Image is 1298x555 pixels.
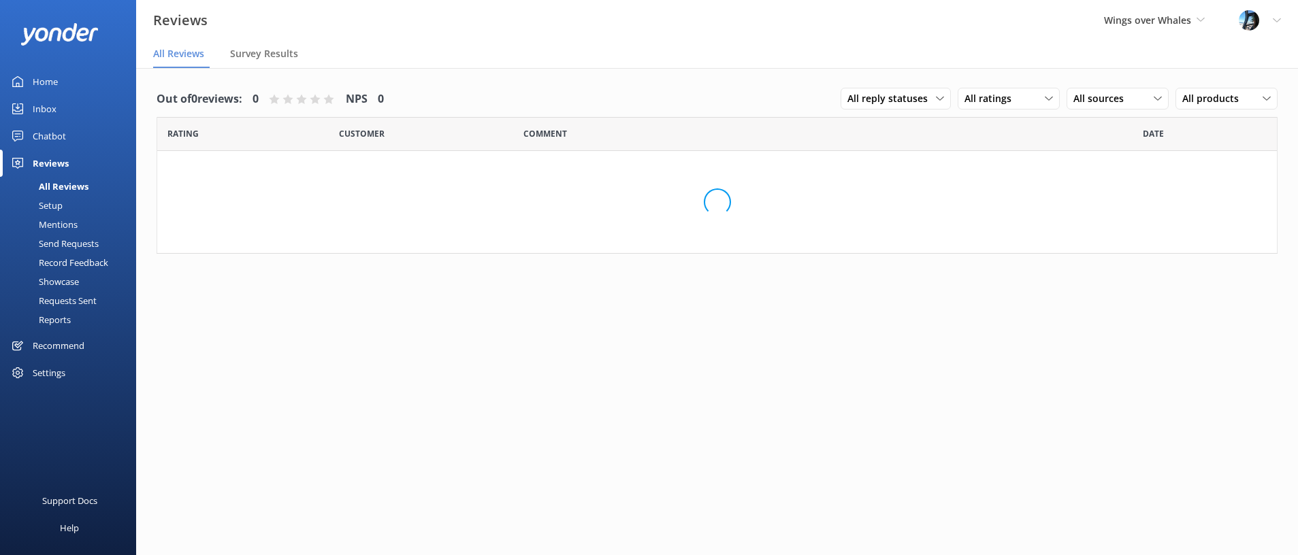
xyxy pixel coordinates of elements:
[847,91,936,106] span: All reply statuses
[8,196,63,215] div: Setup
[1239,10,1259,31] img: 145-1635463833.jpg
[8,291,97,310] div: Requests Sent
[8,234,99,253] div: Send Requests
[8,253,136,272] a: Record Feedback
[153,10,208,31] h3: Reviews
[33,332,84,359] div: Recommend
[964,91,1020,106] span: All ratings
[33,95,56,122] div: Inbox
[8,215,78,234] div: Mentions
[8,310,136,329] a: Reports
[8,291,136,310] a: Requests Sent
[253,90,259,108] h4: 0
[153,47,204,61] span: All Reviews
[60,514,79,541] div: Help
[339,127,385,140] span: Date
[8,215,136,234] a: Mentions
[1104,14,1191,27] span: Wings over Whales
[523,127,567,140] span: Question
[8,272,79,291] div: Showcase
[33,359,65,386] div: Settings
[8,177,136,196] a: All Reviews
[230,47,298,61] span: Survey Results
[8,272,136,291] a: Showcase
[8,196,136,215] a: Setup
[167,127,199,140] span: Date
[20,23,99,46] img: yonder-white-logo.png
[1182,91,1247,106] span: All products
[8,177,88,196] div: All Reviews
[8,234,136,253] a: Send Requests
[8,310,71,329] div: Reports
[8,253,108,272] div: Record Feedback
[33,68,58,95] div: Home
[42,487,97,514] div: Support Docs
[1073,91,1132,106] span: All sources
[1143,127,1164,140] span: Date
[346,90,368,108] h4: NPS
[33,150,69,177] div: Reviews
[378,90,384,108] h4: 0
[33,122,66,150] div: Chatbot
[157,90,242,108] h4: Out of 0 reviews:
